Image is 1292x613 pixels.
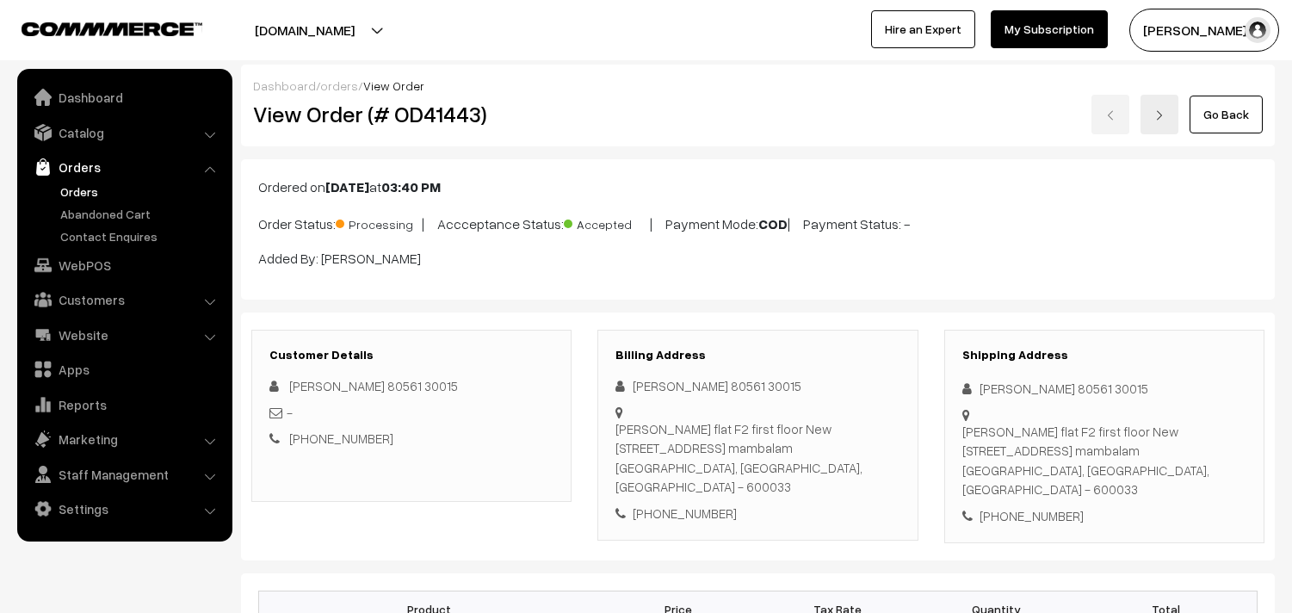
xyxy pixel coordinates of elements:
[56,183,226,201] a: Orders
[1190,96,1263,133] a: Go Back
[22,459,226,490] a: Staff Management
[1245,17,1270,43] img: user
[615,348,899,362] h3: Billing Address
[258,211,1258,234] p: Order Status: | Accceptance Status: | Payment Mode: | Payment Status: -
[269,348,553,362] h3: Customer Details
[22,82,226,113] a: Dashboard
[269,403,553,423] div: -
[615,504,899,523] div: [PHONE_NUMBER]
[253,77,1263,95] div: / /
[363,78,424,93] span: View Order
[381,178,441,195] b: 03:40 PM
[22,250,226,281] a: WebPOS
[962,506,1246,526] div: [PHONE_NUMBER]
[22,424,226,455] a: Marketing
[22,493,226,524] a: Settings
[962,348,1246,362] h3: Shipping Address
[22,117,226,148] a: Catalog
[758,215,788,232] b: COD
[56,227,226,245] a: Contact Enquires
[22,284,226,315] a: Customers
[258,176,1258,197] p: Ordered on at
[962,379,1246,399] div: [PERSON_NAME] 80561 30015
[564,211,650,233] span: Accepted
[289,378,458,393] span: [PERSON_NAME] 80561 30015
[22,17,172,38] a: COMMMERCE
[615,419,899,497] div: [PERSON_NAME] flat F2 first floor New [STREET_ADDRESS] mambalam [GEOGRAPHIC_DATA], [GEOGRAPHIC_DA...
[320,78,358,93] a: orders
[22,389,226,420] a: Reports
[22,354,226,385] a: Apps
[195,9,415,52] button: [DOMAIN_NAME]
[325,178,369,195] b: [DATE]
[258,248,1258,269] p: Added By: [PERSON_NAME]
[56,205,226,223] a: Abandoned Cart
[615,376,899,396] div: [PERSON_NAME] 80561 30015
[991,10,1108,48] a: My Subscription
[336,211,422,233] span: Processing
[1154,110,1165,121] img: right-arrow.png
[962,422,1246,499] div: [PERSON_NAME] flat F2 first floor New [STREET_ADDRESS] mambalam [GEOGRAPHIC_DATA], [GEOGRAPHIC_DA...
[871,10,975,48] a: Hire an Expert
[253,101,572,127] h2: View Order (# OD41443)
[22,319,226,350] a: Website
[22,152,226,183] a: Orders
[22,22,202,35] img: COMMMERCE
[1129,9,1279,52] button: [PERSON_NAME] s…
[253,78,316,93] a: Dashboard
[289,430,393,446] a: [PHONE_NUMBER]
